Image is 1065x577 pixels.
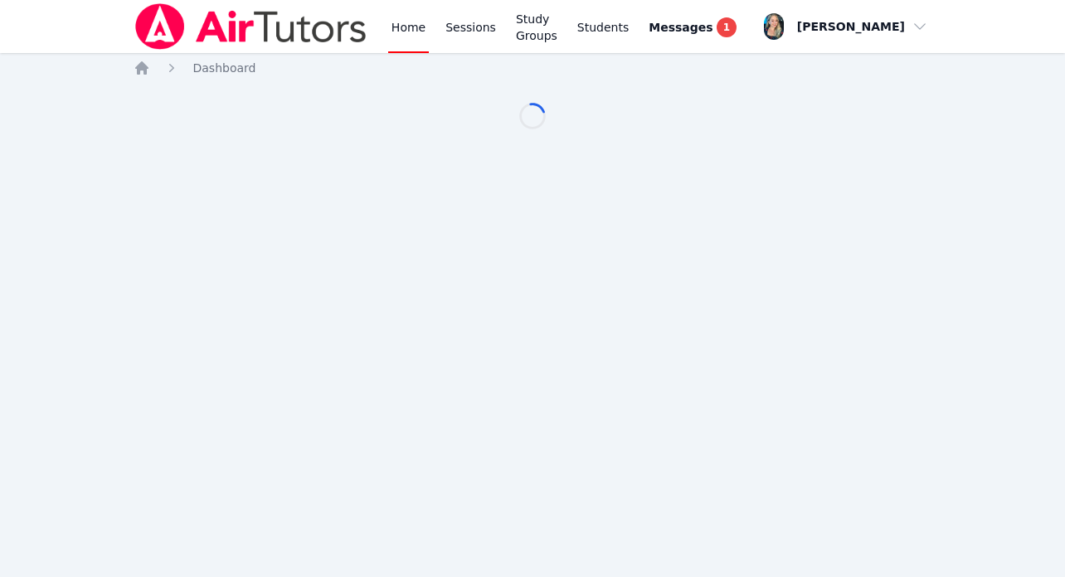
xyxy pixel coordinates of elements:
[649,19,712,36] span: Messages
[134,3,368,50] img: Air Tutors
[134,60,932,76] nav: Breadcrumb
[193,61,256,75] span: Dashboard
[717,17,737,37] span: 1
[193,60,256,76] a: Dashboard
